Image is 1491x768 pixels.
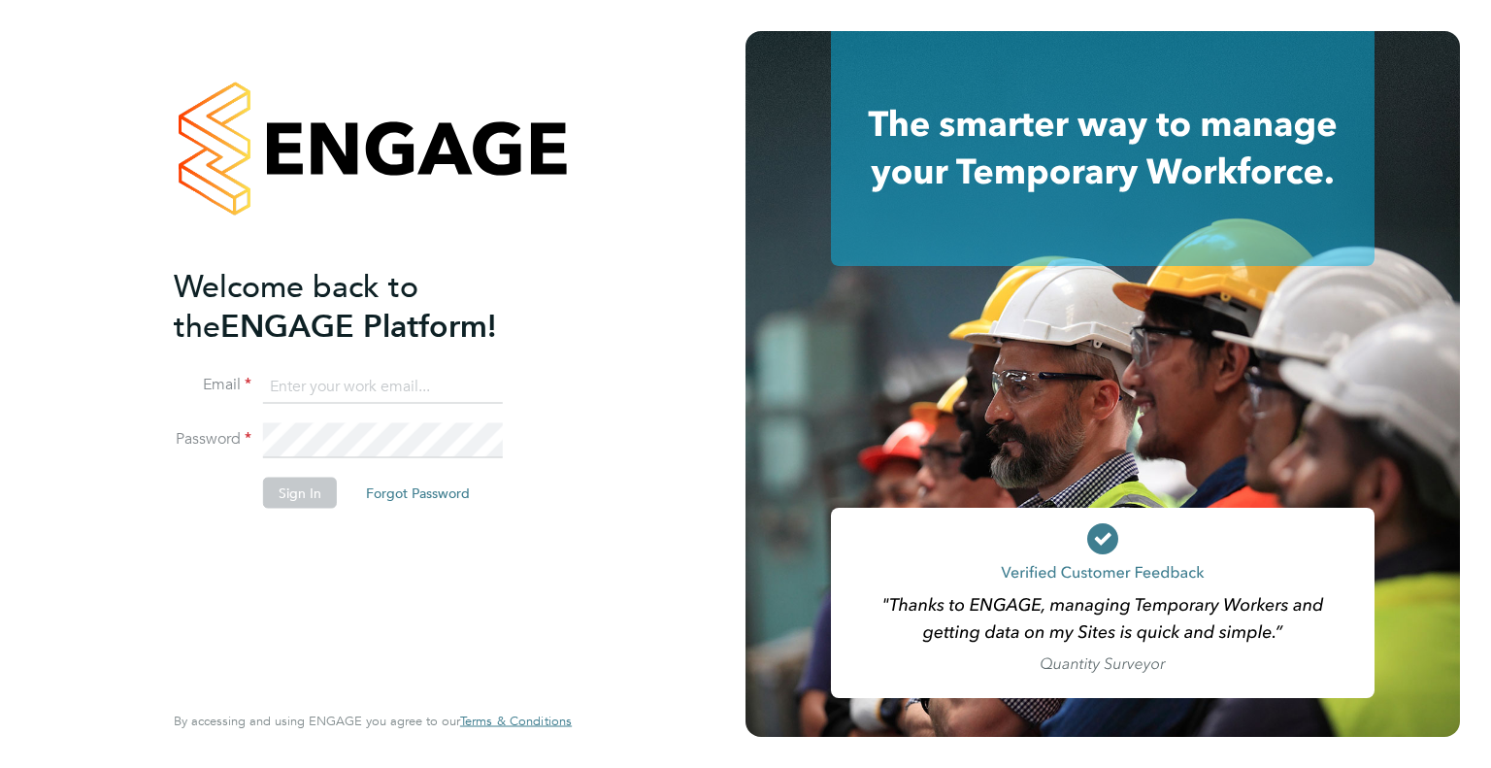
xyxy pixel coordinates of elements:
[350,477,485,508] button: Forgot Password
[460,714,572,729] a: Terms & Conditions
[174,375,251,395] label: Email
[263,477,337,508] button: Sign In
[174,267,418,345] span: Welcome back to the
[263,369,503,404] input: Enter your work email...
[174,429,251,450] label: Password
[174,266,552,346] h2: ENGAGE Platform!
[460,713,572,729] span: Terms & Conditions
[174,713,572,729] span: By accessing and using ENGAGE you agree to our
